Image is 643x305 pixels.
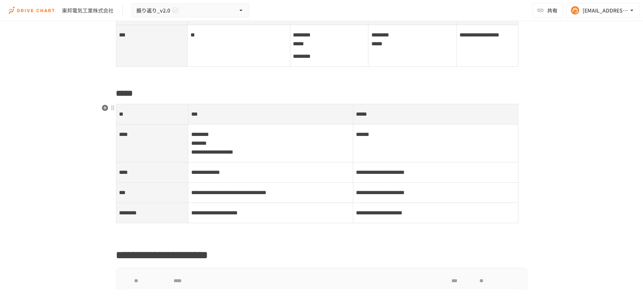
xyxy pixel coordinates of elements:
button: [EMAIL_ADDRESS][DOMAIN_NAME] [566,3,640,18]
span: 共有 [547,6,558,14]
button: 振り返り_v2.0 [132,3,249,18]
button: 共有 [532,3,563,18]
div: [EMAIL_ADDRESS][DOMAIN_NAME] [583,6,628,15]
span: 振り返り_v2.0 [136,6,170,15]
img: i9VDDS9JuLRLX3JIUyK59LcYp6Y9cayLPHs4hOxMB9W [9,4,56,16]
div: 東邦電気工業株式会社 [62,7,113,14]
